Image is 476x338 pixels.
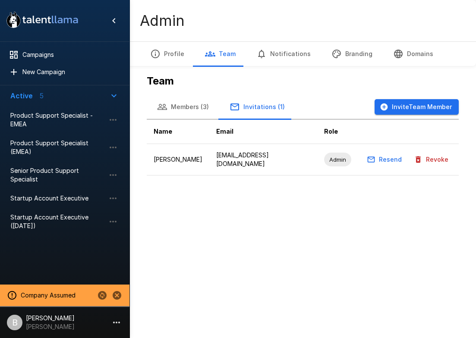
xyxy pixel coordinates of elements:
button: Team [195,42,246,66]
button: Branding [321,42,383,66]
button: Profile [140,42,195,66]
th: Role [317,119,358,144]
button: Invitations (1) [219,95,295,119]
td: [EMAIL_ADDRESS][DOMAIN_NAME] [209,144,317,175]
button: Notifications [246,42,321,66]
th: Name [147,119,209,144]
h4: Admin [140,12,185,30]
th: Email [209,119,317,144]
h5: Team [147,74,459,88]
td: [PERSON_NAME] [147,144,209,175]
button: Domains [383,42,444,66]
button: InviteTeam Member [375,99,459,115]
button: Revoke [412,152,452,168]
button: Resend [365,152,405,168]
button: Members (3) [147,95,219,119]
span: Admin [324,156,351,164]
